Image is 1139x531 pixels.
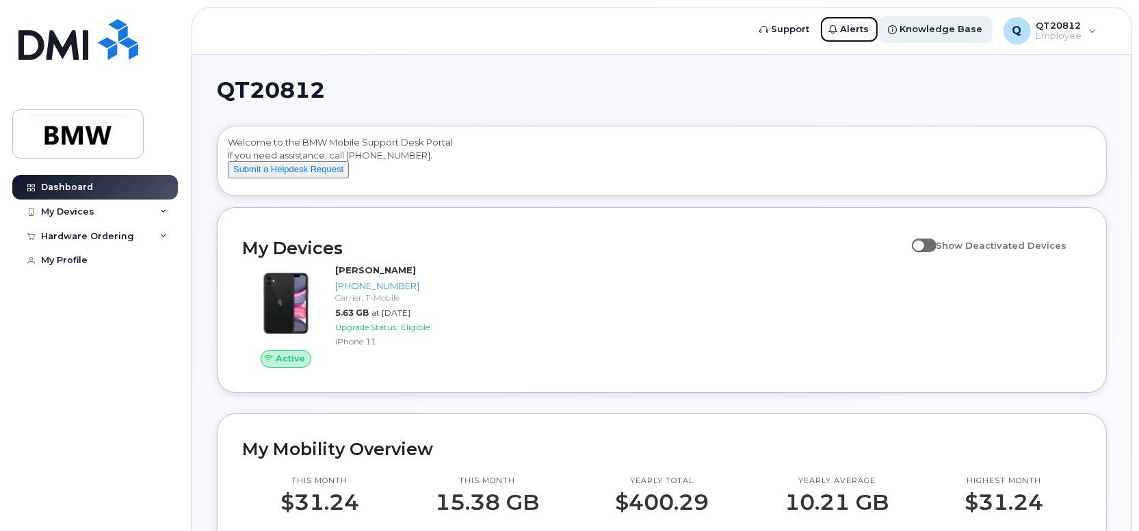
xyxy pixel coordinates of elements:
h2: My Mobility Overview [242,439,1082,459]
iframe: Messenger Launcher [1079,472,1129,521]
p: 15.38 GB [435,490,539,515]
img: iPhone_11.jpg [253,271,319,336]
button: Submit a Helpdesk Request [228,161,349,178]
input: Show Deactivated Devices [912,232,923,243]
div: Welcome to the BMW Mobile Support Desk Portal If you need assistance, call [PHONE_NUMBER]. [228,136,1096,191]
span: at [DATE] [371,308,410,318]
span: QT20812 [217,80,325,100]
p: $31.24 [280,490,359,515]
p: This month [435,476,539,487]
span: 5.63 GB [335,308,369,318]
div: iPhone 11 [335,336,434,347]
div: [PHONE_NUMBER] [335,280,434,292]
span: Active [276,352,305,365]
h2: My Devices [242,238,905,258]
span: Eligible [401,322,430,332]
strong: [PERSON_NAME] [335,264,416,275]
p: This month [280,476,359,487]
p: Highest month [965,476,1043,487]
span: Show Deactivated Devices [937,240,1067,251]
a: Submit a Helpdesk Request [228,163,349,174]
p: Yearly average [785,476,889,487]
p: $400.29 [615,490,709,515]
a: Active[PERSON_NAME][PHONE_NUMBER]Carrier: T-Mobile5.63 GBat [DATE]Upgrade Status:EligibleiPhone 11 [242,264,440,368]
span: Upgrade Status: [335,322,398,332]
p: 10.21 GB [785,490,889,515]
p: $31.24 [965,490,1043,515]
div: Carrier: T-Mobile [335,292,434,303]
p: Yearly total [615,476,709,487]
